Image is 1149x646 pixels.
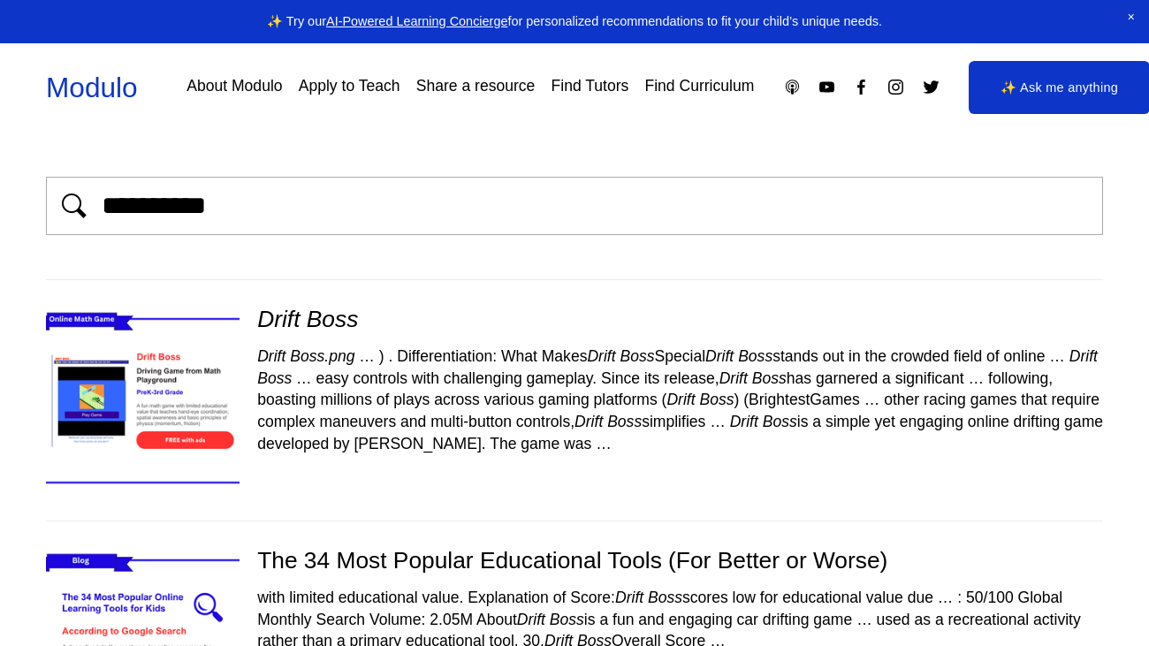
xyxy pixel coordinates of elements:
[257,391,1100,430] span: other racing games that require complex maneuvers and multi-button controls, simplifies
[666,391,695,408] em: Drift
[46,72,138,103] a: Modulo
[730,413,758,430] em: Drift
[186,72,282,103] a: About Modulo
[886,78,905,96] a: Instagram
[1049,347,1065,365] span: …
[856,611,872,628] span: …
[710,413,726,430] span: …
[607,413,642,430] em: Boss
[1069,347,1098,365] em: Drift
[257,306,300,332] em: Drift
[938,589,954,606] span: …
[257,589,933,606] span: with limited educational value. Explanation of Score: scores low for educational value due
[738,347,772,365] em: Boss
[752,369,787,387] em: Boss
[615,589,643,606] em: Drift
[552,72,629,103] a: Find Tutors
[296,369,312,387] span: …
[700,391,734,408] em: Boss
[257,369,292,387] em: Boss
[644,72,754,103] a: Find Curriculum
[818,78,836,96] a: YouTube
[719,369,748,387] em: Drift
[46,280,1103,521] div: Drift Boss Drift Boss.png … ) . Differentiation: What MakesDrift BossSpecialDrift Bossstands out ...
[783,78,802,96] a: Apple Podcasts
[596,435,612,452] span: …
[257,589,1062,628] span: : 50/100 Global Monthly Search Volume: 2.05M About is a fun and engaging car drifting game
[574,413,603,430] em: Drift
[922,78,940,96] a: Twitter
[763,413,797,430] em: Boss
[648,589,682,606] em: Boss
[307,306,359,332] em: Boss
[379,347,1046,365] span: ) . Differentiation: What Makes Special stands out in the crowded field of online
[517,611,545,628] em: Drift
[969,369,985,387] span: …
[316,369,964,387] span: easy controls with challenging gameplay. Since its release, has garnered a significant
[587,347,615,365] em: Drift
[705,347,734,365] em: Drift
[257,347,285,365] em: Drift
[359,347,375,365] span: …
[550,611,584,628] em: Boss
[620,347,655,365] em: Boss
[852,78,871,96] a: Facebook
[299,72,400,103] a: Apply to Teach
[326,14,507,28] a: AI-Powered Learning Concierge
[864,391,880,408] span: …
[416,72,536,103] a: Share a resource
[46,545,1103,575] div: The 34 Most Popular Educational Tools (For Better or Worse)
[257,413,1103,452] span: is a simple yet engaging online drifting game developed by [PERSON_NAME]. The game was
[290,347,354,365] em: Boss.png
